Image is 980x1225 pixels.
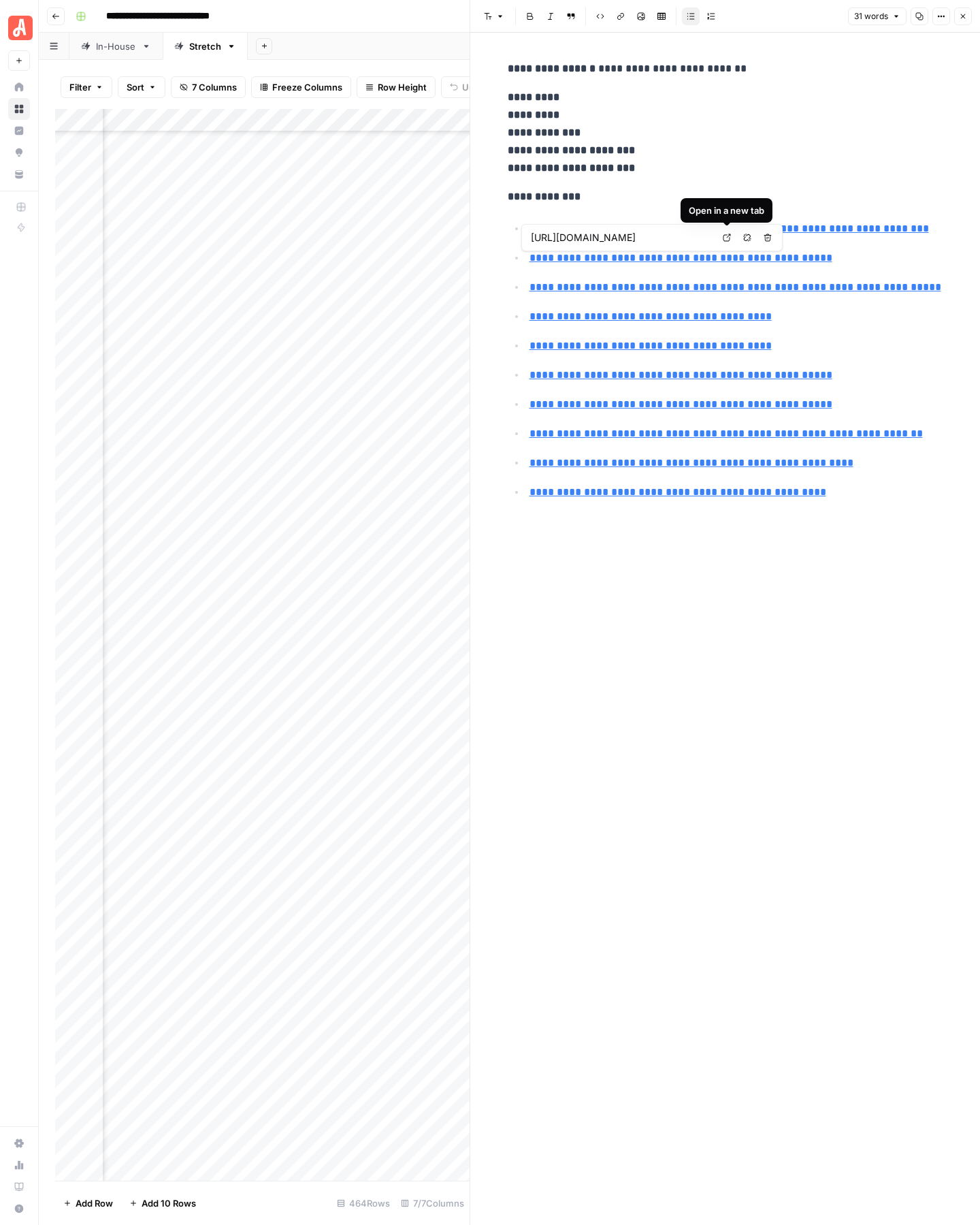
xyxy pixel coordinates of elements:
button: Help + Support [8,1198,30,1220]
span: Sort [127,80,144,94]
span: Add Row [76,1196,113,1210]
button: Add 10 Rows [121,1192,204,1214]
button: Sort [118,76,165,98]
button: Freeze Columns [251,76,351,98]
img: Angi Logo [8,16,33,40]
a: Stretch [163,33,248,60]
a: Home [8,76,30,98]
div: Stretch [189,39,221,53]
button: Workspace: Angi [8,11,30,45]
span: Undo [462,80,485,94]
span: Row Height [378,80,427,94]
a: Insights [8,120,30,142]
button: 31 words [848,7,906,25]
div: Open in a new tab [689,204,764,217]
div: 7/7 Columns [395,1192,470,1214]
span: Add 10 Rows [142,1196,196,1210]
button: Row Height [357,76,436,98]
span: 7 Columns [192,80,237,94]
span: Freeze Columns [272,80,342,94]
a: Your Data [8,163,30,185]
a: Learning Hub [8,1176,30,1198]
a: Settings [8,1132,30,1154]
span: Filter [69,80,91,94]
div: 464 Rows [331,1192,395,1214]
button: Undo [441,76,494,98]
a: Opportunities [8,142,30,163]
button: Filter [61,76,112,98]
a: Browse [8,98,30,120]
button: 7 Columns [171,76,246,98]
button: Add Row [55,1192,121,1214]
a: In-House [69,33,163,60]
a: Usage [8,1154,30,1176]
span: 31 words [854,10,888,22]
div: In-House [96,39,136,53]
